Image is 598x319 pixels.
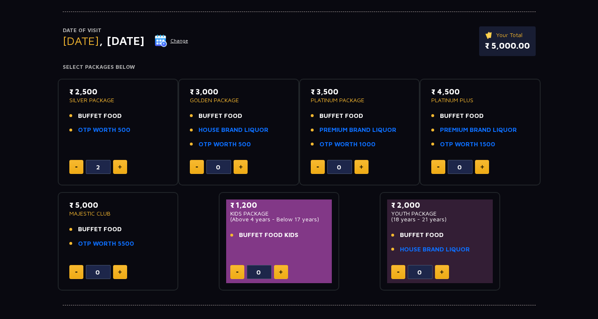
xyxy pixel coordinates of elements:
[154,34,189,47] button: Change
[118,270,122,274] img: plus
[319,140,376,149] a: OTP WORTH 1000
[190,86,288,97] p: ₹ 3,000
[397,272,399,273] img: minus
[230,216,328,222] p: (Above 4 years - Below 17 years)
[190,97,288,103] p: GOLDEN PACKAGE
[319,111,363,121] span: BUFFET FOOD
[440,140,495,149] a: OTP WORTH 1500
[359,165,363,169] img: plus
[78,225,122,234] span: BUFFET FOOD
[75,167,78,168] img: minus
[69,211,167,216] p: MAJESTIC CLUB
[63,26,189,35] p: Date of Visit
[78,111,122,121] span: BUFFET FOOD
[431,97,529,103] p: PLATINUM PLUS
[485,30,530,40] p: Your Total
[239,165,243,169] img: plus
[196,167,198,168] img: minus
[319,125,396,135] a: PREMIUM BRAND LIQUOR
[199,125,268,135] a: HOUSE BRAND LIQUOR
[400,245,470,254] a: HOUSE BRAND LIQUOR
[69,86,167,97] p: ₹ 2,500
[63,64,536,70] h4: Select Packages Below
[63,34,99,47] span: [DATE]
[118,165,122,169] img: plus
[400,230,444,240] span: BUFFET FOOD
[431,86,529,97] p: ₹ 4,500
[485,30,494,40] img: ticket
[239,230,298,240] span: BUFFET FOOD KIDS
[75,272,78,273] img: minus
[199,140,251,149] a: OTP WORTH 500
[391,216,489,222] p: (18 years - 21 years)
[78,125,130,135] a: OTP WORTH 500
[236,272,239,273] img: minus
[311,97,409,103] p: PLATINUM PACKAGE
[279,270,283,274] img: plus
[437,167,440,168] img: minus
[480,165,484,169] img: plus
[485,40,530,52] p: ₹ 5,000.00
[440,270,444,274] img: plus
[230,199,328,211] p: ₹ 1,200
[317,167,319,168] img: minus
[230,211,328,216] p: KIDS PACKAGE
[311,86,409,97] p: ₹ 3,500
[78,239,134,249] a: OTP WORTH 5500
[391,199,489,211] p: ₹ 2,000
[69,97,167,103] p: SILVER PACKAGE
[391,211,489,216] p: YOUTH PACKAGE
[199,111,242,121] span: BUFFET FOOD
[440,111,484,121] span: BUFFET FOOD
[440,125,517,135] a: PREMIUM BRAND LIQUOR
[99,34,144,47] span: , [DATE]
[69,199,167,211] p: ₹ 5,000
